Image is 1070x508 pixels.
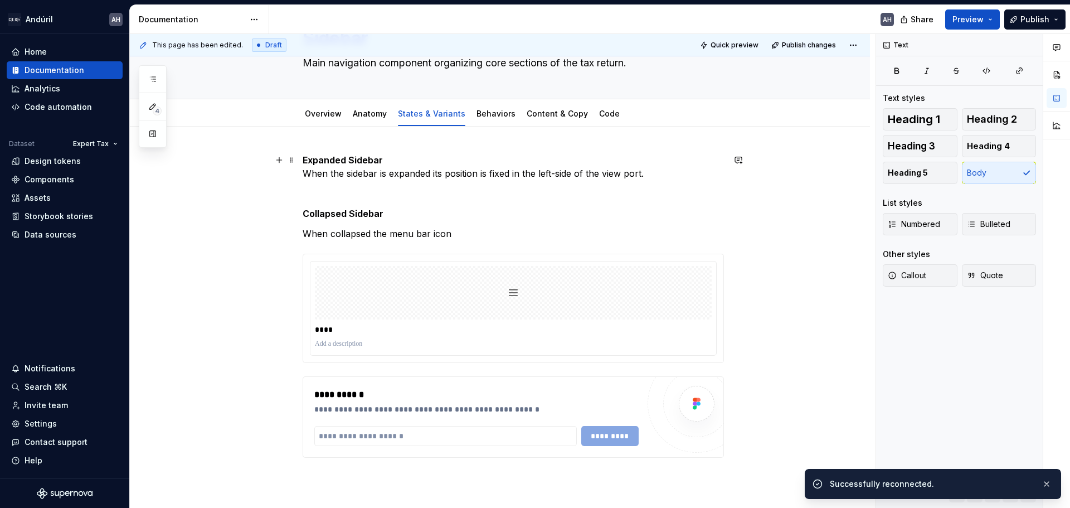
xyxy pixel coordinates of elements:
[348,101,391,125] div: Anatomy
[7,61,123,79] a: Documentation
[25,400,68,411] div: Invite team
[25,363,75,374] div: Notifications
[782,41,836,50] span: Publish changes
[768,37,841,53] button: Publish changes
[697,37,763,53] button: Quick preview
[2,7,127,31] button: AndúrilAH
[711,41,758,50] span: Quick preview
[25,381,67,393] div: Search ⌘K
[830,478,1033,490] div: Successfully reconnected.
[7,98,123,116] a: Code automation
[303,227,724,240] p: When collapsed the menu bar icon
[7,152,123,170] a: Design tokens
[883,162,957,184] button: Heading 5
[595,101,624,125] div: Code
[398,109,465,118] a: States & Variants
[888,167,928,178] span: Heading 5
[152,41,243,50] span: This page has been edited.
[25,211,93,222] div: Storybook stories
[967,114,1017,125] span: Heading 2
[7,433,123,451] button: Contact support
[962,264,1037,287] button: Quote
[472,101,520,125] div: Behaviors
[7,396,123,414] a: Invite team
[888,114,940,125] span: Heading 1
[7,360,123,378] button: Notifications
[25,83,60,94] div: Analytics
[25,46,47,57] div: Home
[888,141,935,152] span: Heading 3
[1004,9,1066,30] button: Publish
[883,93,925,104] div: Text styles
[305,109,342,118] a: Overview
[7,207,123,225] a: Storybook stories
[911,14,933,25] span: Share
[952,14,984,25] span: Preview
[888,219,940,230] span: Numbered
[25,156,81,167] div: Design tokens
[1020,14,1049,25] span: Publish
[883,197,922,209] div: List styles
[7,189,123,207] a: Assets
[962,135,1037,157] button: Heading 4
[967,270,1003,281] span: Quote
[962,213,1037,235] button: Bulleted
[25,101,92,113] div: Code automation
[883,135,957,157] button: Heading 3
[962,108,1037,130] button: Heading 2
[527,109,588,118] a: Content & Copy
[393,101,470,125] div: States & Variants
[303,153,724,180] p: When the sidebar is expanded its position is fixed in the left-side of the view port.
[7,43,123,61] a: Home
[945,9,1000,30] button: Preview
[883,264,957,287] button: Callout
[353,109,387,118] a: Anatomy
[25,437,87,448] div: Contact support
[303,154,383,166] strong: Expanded Sidebar
[9,139,35,148] div: Dataset
[894,9,941,30] button: Share
[300,101,346,125] div: Overview
[7,452,123,470] button: Help
[26,14,53,25] div: Andúril
[599,109,620,118] a: Code
[883,15,892,24] div: AH
[25,65,84,76] div: Documentation
[111,15,120,24] div: AH
[7,415,123,433] a: Settings
[883,108,957,130] button: Heading 1
[25,455,42,466] div: Help
[25,418,57,429] div: Settings
[25,229,76,240] div: Data sources
[967,219,1010,230] span: Bulleted
[303,208,383,219] strong: Collapsed Sidebar
[7,226,123,244] a: Data sources
[7,171,123,188] a: Components
[25,174,74,185] div: Components
[7,80,123,98] a: Analytics
[883,213,957,235] button: Numbered
[139,14,244,25] div: Documentation
[522,101,592,125] div: Content & Copy
[300,54,722,72] textarea: Main navigation component organizing core sections of the tax return.
[883,249,930,260] div: Other styles
[37,488,93,499] svg: Supernova Logo
[967,141,1010,152] span: Heading 4
[265,41,282,50] span: Draft
[8,13,21,26] img: 572984b3-56a8-419d-98bc-7b186c70b928.png
[153,107,162,115] span: 4
[7,378,123,396] button: Search ⌘K
[73,139,109,148] span: Expert Tax
[888,270,926,281] span: Callout
[68,136,123,152] button: Expert Tax
[476,109,515,118] a: Behaviors
[25,192,51,204] div: Assets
